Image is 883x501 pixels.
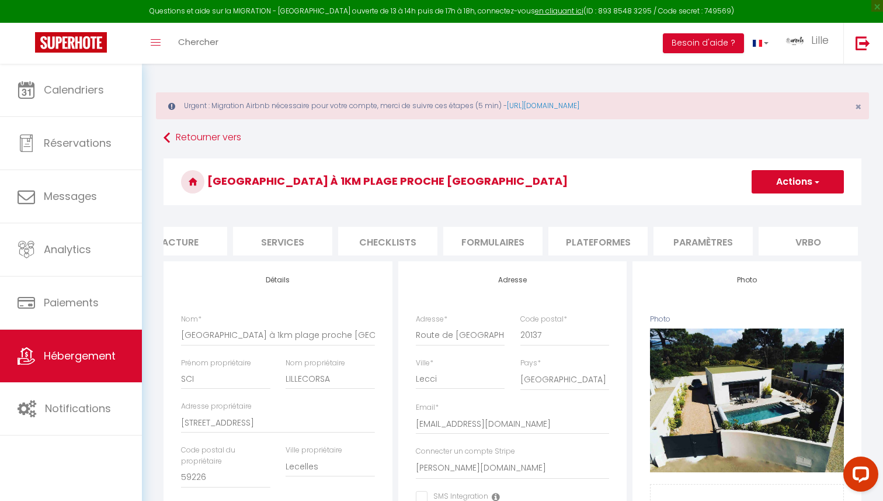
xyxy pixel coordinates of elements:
[233,227,332,255] li: Services
[45,401,111,416] span: Notifications
[164,158,861,205] h3: [GEOGRAPHIC_DATA] à 1km plage proche [GEOGRAPHIC_DATA]
[44,189,97,203] span: Messages
[811,33,829,47] span: Lille
[181,445,270,467] label: Code postal du propriétaire
[128,227,227,255] li: Facture
[416,446,515,457] label: Connecter un compte Stripe
[181,314,201,325] label: Nom
[35,32,107,53] img: Super Booking
[338,227,437,255] li: Checklists
[855,99,861,114] span: ×
[169,23,227,64] a: Chercher
[777,23,843,64] a: ... Lille
[535,6,583,16] a: en cliquant ici
[752,170,844,194] button: Actions
[164,127,861,148] a: Retourner vers
[548,227,648,255] li: Plateformes
[178,36,218,48] span: Chercher
[44,348,116,363] span: Hébergement
[856,36,870,50] img: logout
[834,452,883,501] iframe: LiveChat chat widget
[286,358,345,369] label: Nom propriétaire
[156,92,869,119] div: Urgent : Migration Airbnb nécessaire pour votre compte, merci de suivre ces étapes (5 min) -
[416,402,439,413] label: Email
[286,445,342,456] label: Ville propriétaire
[759,227,858,255] li: Vrbo
[181,358,251,369] label: Prénom propriétaire
[44,242,91,257] span: Analytics
[44,82,104,97] span: Calendriers
[416,314,447,325] label: Adresse
[181,401,252,412] label: Adresse propriétaire
[44,136,112,150] span: Réservations
[719,392,775,409] button: Supprimer
[663,33,744,53] button: Besoin d'aide ?
[650,276,844,284] h4: Photo
[443,227,543,255] li: Formulaires
[520,358,541,369] label: Pays
[855,102,861,112] button: Close
[416,358,433,369] label: Ville
[520,314,567,325] label: Code postal
[653,227,753,255] li: Paramètres
[44,295,99,310] span: Paiements
[416,276,610,284] h4: Adresse
[650,314,670,325] label: Photo
[786,36,804,45] img: ...
[507,101,579,110] a: [URL][DOMAIN_NAME]
[181,276,375,284] h4: Détails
